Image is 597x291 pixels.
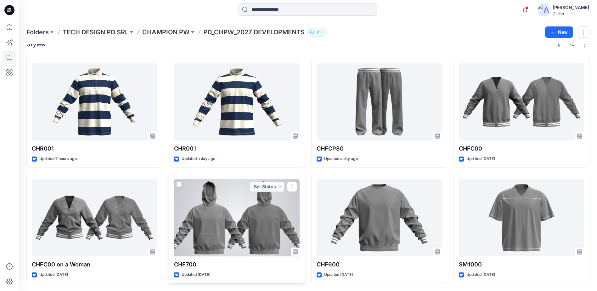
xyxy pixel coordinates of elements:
[142,28,189,37] a: CHAMPION PW
[317,63,442,140] a: CHFCP80
[32,179,157,256] a: CHFC00 on a Woman
[26,28,49,37] a: Folders
[317,179,442,256] a: CHF600
[553,4,589,11] div: [PERSON_NAME]
[182,271,210,278] p: Updated [DATE]
[39,156,77,162] p: Updated 7 hours ago
[459,179,584,256] a: SM1000
[317,260,442,269] p: CHF600
[32,260,157,269] p: CHFC00 on a Woman
[459,260,584,269] p: SM1000
[315,29,319,36] p: 12
[466,156,495,162] p: Updated [DATE]
[553,11,589,16] div: Gildan
[32,63,157,140] a: CHR001
[174,179,299,256] a: CHF700
[324,271,353,278] p: Updated [DATE]
[545,26,573,38] button: New
[307,28,327,37] button: 12
[174,260,299,269] p: CHF700
[317,144,442,153] p: CHFCP80
[203,28,305,37] p: PD_CHPW_2027 DEVELOPMENTS
[39,271,68,278] p: Updated [DATE]
[32,144,157,153] p: CHR001
[538,4,550,16] img: avatar
[63,28,128,37] a: TECH DESIGN PD SRL
[324,156,358,162] p: Updated a day ago
[174,144,299,153] p: CHR001
[182,156,215,162] p: Updated a day ago
[174,63,299,140] a: CHR001
[466,271,495,278] p: Updated [DATE]
[459,63,584,140] a: CHFC00
[26,40,45,48] h4: Styles
[459,144,584,153] p: CHFC00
